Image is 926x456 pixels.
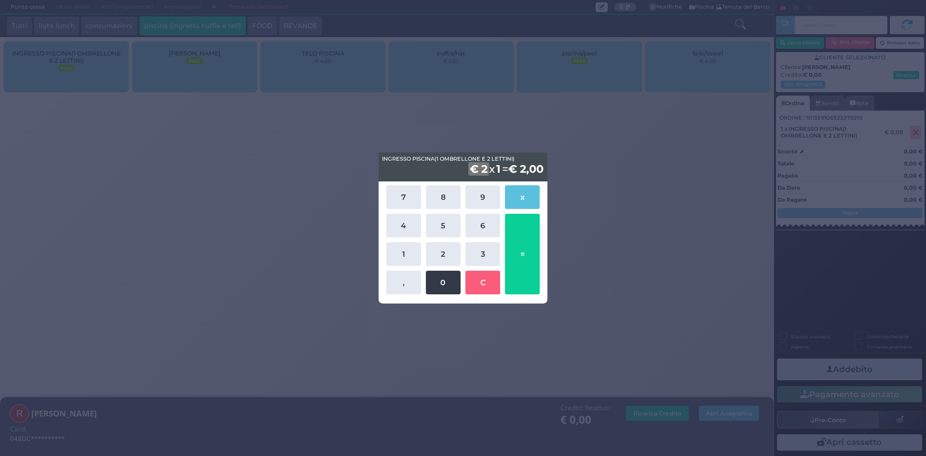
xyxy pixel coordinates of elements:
[508,162,544,176] b: € 2,00
[426,214,461,237] button: 5
[465,271,500,294] button: C
[465,242,500,266] button: 3
[465,214,500,237] button: 6
[386,242,421,266] button: 1
[426,271,461,294] button: 0
[386,214,421,237] button: 4
[495,162,502,176] b: 1
[505,185,540,209] button: x
[386,185,421,209] button: 7
[426,185,461,209] button: 8
[386,271,421,294] button: ,
[426,242,461,266] button: 2
[468,162,489,176] b: € 2
[379,152,547,181] div: x =
[505,214,540,294] button: =
[382,155,515,163] span: INGRESSO PISCINA(1 OMBRELLONE E 2 LETTINI)
[465,185,500,209] button: 9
